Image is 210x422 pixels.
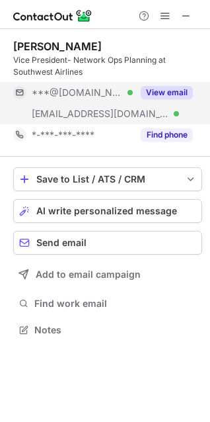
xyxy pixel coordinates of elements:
[36,206,177,216] span: AI write personalized message
[13,294,202,313] button: Find work email
[13,40,102,53] div: [PERSON_NAME]
[13,321,202,339] button: Notes
[34,324,197,336] span: Notes
[36,174,179,185] div: Save to List / ATS / CRM
[13,263,202,286] button: Add to email campaign
[13,8,92,24] img: ContactOut v5.3.10
[36,269,141,280] span: Add to email campaign
[13,167,202,191] button: save-profile-one-click
[141,128,193,142] button: Reveal Button
[13,231,202,255] button: Send email
[34,298,197,310] span: Find work email
[32,87,123,99] span: ***@[DOMAIN_NAME]
[13,54,202,78] div: Vice President- Network Ops Planning at Southwest Airlines
[141,86,193,99] button: Reveal Button
[36,237,87,248] span: Send email
[13,199,202,223] button: AI write personalized message
[32,108,169,120] span: [EMAIL_ADDRESS][DOMAIN_NAME]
